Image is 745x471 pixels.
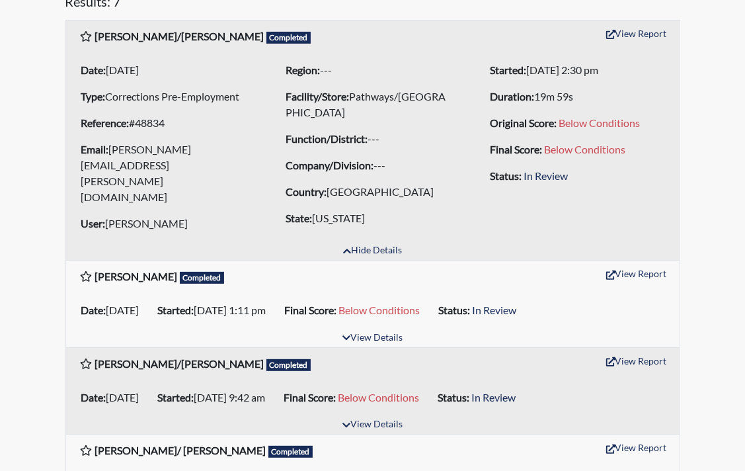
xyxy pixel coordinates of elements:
[284,391,336,404] b: Final Score:
[490,169,522,182] b: Status:
[336,329,409,347] button: View Details
[439,304,471,316] b: Status:
[286,64,320,76] b: Region:
[336,416,409,434] button: View Details
[95,30,264,42] b: [PERSON_NAME]/[PERSON_NAME]
[286,185,327,198] b: Country:
[180,272,225,284] span: Completed
[266,359,311,371] span: Completed
[280,181,465,202] li: [GEOGRAPHIC_DATA]
[286,132,368,145] b: Function/District:
[95,444,266,456] b: [PERSON_NAME]/ [PERSON_NAME]
[490,143,542,155] b: Final Score:
[472,391,516,404] span: In Review
[286,159,373,171] b: Company/Division:
[600,437,673,458] button: View Report
[286,90,349,103] b: Facility/Store:
[81,143,109,155] b: Email:
[600,263,673,284] button: View Report
[559,116,640,129] span: Below Conditions
[339,304,420,316] span: Below Conditions
[280,128,465,150] li: ---
[81,90,106,103] b: Type:
[600,351,673,371] button: View Report
[473,304,517,316] span: In Review
[285,304,337,316] b: Final Score:
[490,90,534,103] b: Duration:
[286,212,312,224] b: State:
[81,304,106,316] b: Date:
[485,86,669,107] li: 19m 59s
[76,60,260,81] li: [DATE]
[490,64,526,76] b: Started:
[95,357,264,370] b: [PERSON_NAME]/[PERSON_NAME]
[490,116,557,129] b: Original Score:
[81,217,106,230] b: User:
[81,64,106,76] b: Date:
[280,155,465,176] li: ---
[280,60,465,81] li: ---
[600,23,673,44] button: View Report
[76,213,260,234] li: [PERSON_NAME]
[153,300,280,321] li: [DATE] 1:11 pm
[81,116,130,129] b: Reference:
[81,391,106,404] b: Date:
[76,300,153,321] li: [DATE]
[485,60,669,81] li: [DATE] 2:30 pm
[268,446,313,458] span: Completed
[266,32,311,44] span: Completed
[76,139,260,208] li: [PERSON_NAME][EMAIL_ADDRESS][PERSON_NAME][DOMAIN_NAME]
[158,304,194,316] b: Started:
[158,391,194,404] b: Started:
[438,391,470,404] b: Status:
[280,208,465,229] li: [US_STATE]
[153,387,279,408] li: [DATE] 9:42 am
[76,112,260,134] li: #48834
[95,270,178,282] b: [PERSON_NAME]
[76,86,260,107] li: Corrections Pre-Employment
[524,169,568,182] span: In Review
[280,86,465,123] li: Pathways/[GEOGRAPHIC_DATA]
[337,242,408,260] button: Hide Details
[76,387,153,408] li: [DATE]
[544,143,625,155] span: Below Conditions
[338,391,420,404] span: Below Conditions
